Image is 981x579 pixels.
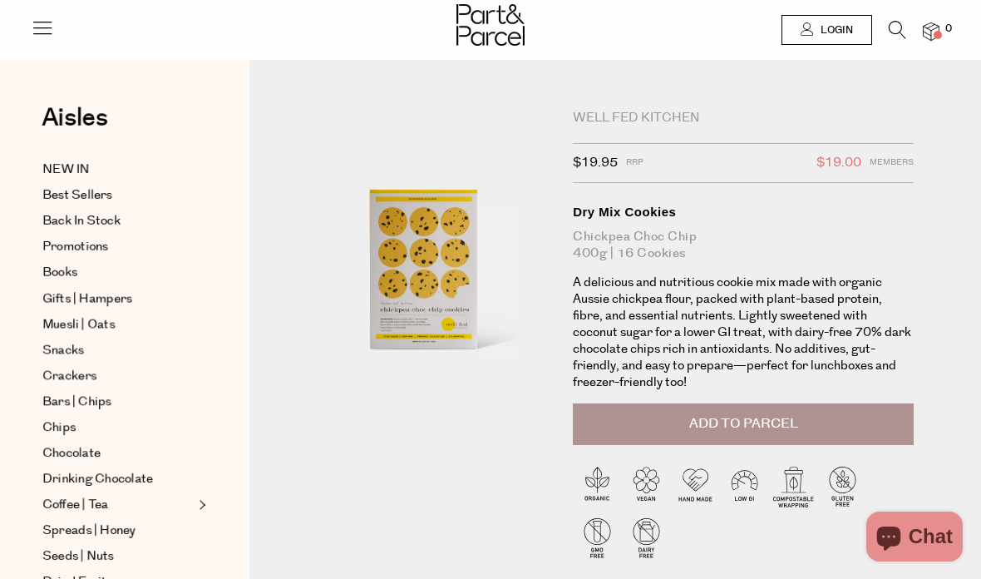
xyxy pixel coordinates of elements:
p: A delicious and nutritious cookie mix made with organic Aussie chickpea flour, packed with plant-... [573,275,914,391]
span: Members [870,152,914,174]
a: Aisles [42,106,108,147]
span: Back In Stock [42,211,121,231]
span: $19.95 [573,152,618,174]
img: P_P-ICONS-Live_Bec_V11_Vegan.svg [622,462,671,511]
span: Best Sellers [42,186,112,205]
span: Chocolate [42,443,101,463]
span: $19.00 [816,152,861,174]
span: Bars | Chips [42,392,111,412]
span: Snacks [42,340,84,360]
button: Expand/Collapse Coffee | Tea [195,495,206,515]
img: P_P-ICONS-Live_Bec_V11_GMO_Free.svg [573,513,622,562]
a: Chips [42,418,194,438]
button: Add to Parcel [573,403,914,445]
span: Chips [42,418,76,438]
span: RRP [626,152,643,174]
span: Promotions [42,237,108,257]
img: P_P-ICONS-Live_Bec_V11_Dairy_Free.svg [622,513,671,562]
span: 0 [941,22,956,37]
a: Promotions [42,237,194,257]
span: Books [42,263,77,283]
a: Snacks [42,340,194,360]
a: Login [781,15,872,45]
img: P_P-ICONS-Live_Bec_V11_Organic.svg [573,462,622,511]
div: Well Fed Kitchen [573,110,914,126]
span: Login [816,23,853,37]
a: Chocolate [42,443,194,463]
a: Coffee | Tea [42,495,194,515]
a: Crackers [42,366,194,386]
span: Add to Parcel [689,414,798,433]
a: Bars | Chips [42,392,194,412]
span: Drinking Chocolate [42,469,153,489]
span: Aisles [42,100,108,136]
a: Muesli | Oats [42,314,194,334]
a: Seeds | Nuts [42,547,194,567]
a: Gifts | Hampers [42,289,194,309]
a: Back In Stock [42,211,194,231]
img: Part&Parcel [456,4,525,46]
a: Books [42,263,194,283]
a: Spreads | Honey [42,521,194,541]
span: Gifts | Hampers [42,289,132,309]
a: Drinking Chocolate [42,469,194,489]
inbox-online-store-chat: Shopify online store chat [861,512,968,566]
a: NEW IN [42,160,194,180]
span: Coffee | Tea [42,495,108,515]
a: Best Sellers [42,186,194,205]
span: Crackers [42,366,96,386]
span: Seeds | Nuts [42,547,114,567]
img: P_P-ICONS-Live_Bec_V11_Low_Gi.svg [720,462,769,511]
a: 0 [923,22,939,40]
span: Spreads | Honey [42,521,136,541]
span: NEW IN [42,160,90,180]
img: P_P-ICONS-Live_Bec_V11_Handmade.svg [671,462,720,511]
div: Chickpea Choc Chip 400g | 16 Cookies [573,229,914,262]
img: P_P-ICONS-Live_Bec_V11_Gluten_Free.svg [818,462,867,511]
div: Dry Mix Cookies [573,204,914,220]
img: Dry Mix Cookies [299,110,548,403]
span: Muesli | Oats [42,314,115,334]
img: P_P-ICONS-Live_Bec_V11_Compostable_Wrapping.svg [769,462,818,511]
